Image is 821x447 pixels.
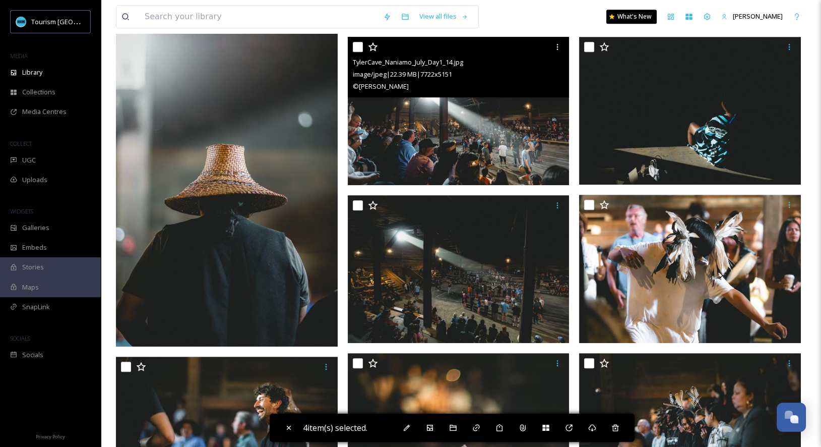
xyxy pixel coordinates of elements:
[348,195,570,343] img: TylerCave_Naniamo_July_Day1_15.jpg
[10,52,28,60] span: MEDIA
[777,403,806,432] button: Open Chat
[140,6,378,28] input: Search your library
[22,68,42,77] span: Library
[22,87,55,97] span: Collections
[606,10,657,24] a: What's New
[36,433,65,440] span: Privacy Policy
[22,243,47,252] span: Embeds
[22,302,50,312] span: SnapLink
[10,334,30,342] span: SOCIALS
[579,37,801,185] img: TylerCave_Naniamo_July_Day1_56.jpg
[716,7,788,26] a: [PERSON_NAME]
[303,422,367,433] span: 4 item(s) selected.
[22,175,47,185] span: Uploads
[116,14,338,346] img: TylerCave_Naniamo_July_Day1_43.jpg
[353,82,409,91] span: © [PERSON_NAME]
[579,195,801,343] img: TylerCave_Naniamo_July_Day1_72.jpg
[22,155,36,165] span: UGC
[22,283,39,292] span: Maps
[733,12,783,21] span: [PERSON_NAME]
[10,140,32,147] span: COLLECT
[414,7,473,26] a: View all files
[22,262,44,272] span: Stories
[22,107,67,117] span: Media Centres
[22,223,49,233] span: Galleries
[10,207,33,215] span: WIDGETS
[348,37,570,185] img: TylerCave_Naniamo_July_Day1_14.jpg
[36,430,65,442] a: Privacy Policy
[353,58,463,67] span: TylerCave_Naniamo_July_Day1_14.jpg
[353,70,452,79] span: image/jpeg | 22.39 MB | 7722 x 5151
[22,350,43,360] span: Socials
[16,17,26,27] img: tourism_nanaimo_logo.jpeg
[31,17,121,26] span: Tourism [GEOGRAPHIC_DATA]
